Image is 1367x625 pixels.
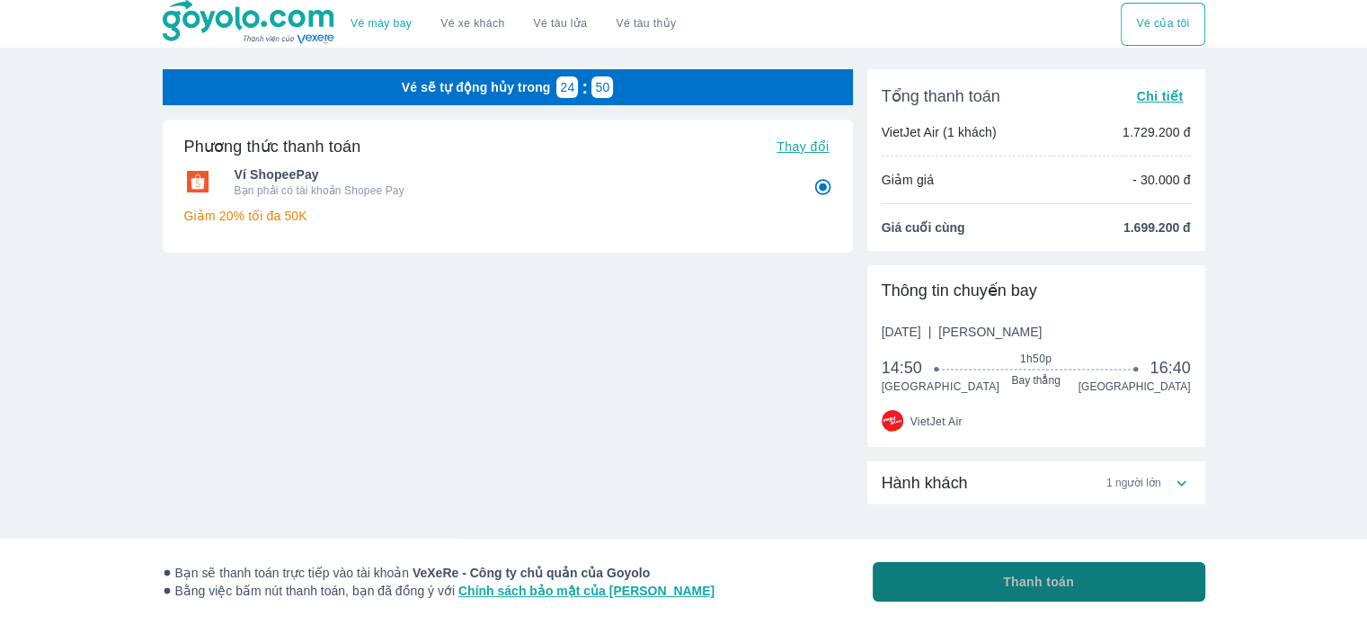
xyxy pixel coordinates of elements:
[867,461,1205,504] div: Hành khách1 người lớn
[163,564,715,582] span: Bạn sẽ thanh toán trực tiếp vào tài khoản
[1003,573,1074,591] span: Thanh toán
[1121,3,1204,46] div: choose transportation mode
[1121,3,1204,46] button: Vé của tôi
[519,3,602,46] a: Vé tàu lửa
[882,280,1191,301] div: Thông tin chuyến bay
[1132,171,1191,189] p: - 30.000 đ
[440,17,504,31] a: Vé xe khách
[936,352,1135,366] span: 1h50p
[928,325,932,339] span: |
[882,123,997,141] p: VietJet Air (1 khách)
[882,357,937,379] span: 14:50
[936,373,1135,388] span: Bay thẳng
[873,562,1205,602] button: Thanh toán
[882,85,1000,107] span: Tổng thanh toán
[1129,84,1190,109] button: Chi tiết
[882,171,934,189] p: Giảm giá
[578,78,591,96] p: :
[769,134,836,159] button: Thay đổi
[777,139,829,154] span: Thay đổi
[1123,219,1191,237] span: 1.699.200 đ
[458,584,715,598] a: Chính sách bảo mật của [PERSON_NAME]
[910,415,963,429] span: VietJet Air
[1106,476,1161,490] span: 1 người lớn
[595,78,609,96] p: 50
[235,183,788,198] p: Bạn phải có tài khoản Shopee Pay
[561,78,575,96] p: 24
[184,171,211,192] img: Ví ShopeePay
[402,78,551,96] p: Vé sẽ tự động hủy trong
[413,566,650,580] strong: VeXeRe - Công ty chủ quản của Goyolo
[184,160,831,203] div: Ví ShopeePayVí ShopeePayBạn phải có tài khoản Shopee Pay
[184,207,831,225] p: Giảm 20% tối đa 50K
[938,325,1042,339] span: [PERSON_NAME]
[351,17,412,31] a: Vé máy bay
[1123,123,1191,141] p: 1.729.200 đ
[1136,89,1183,103] span: Chi tiết
[184,136,361,157] h6: Phương thức thanh toán
[882,472,968,494] span: Hành khách
[336,3,690,46] div: choose transportation mode
[882,219,965,237] span: Giá cuối cùng
[882,323,1043,341] span: [DATE]
[163,582,715,600] span: Bằng việc bấm nút thanh toán, bạn đã đồng ý với
[235,165,788,183] span: Ví ShopeePay
[1150,357,1190,379] span: 16:40
[601,3,690,46] button: Vé tàu thủy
